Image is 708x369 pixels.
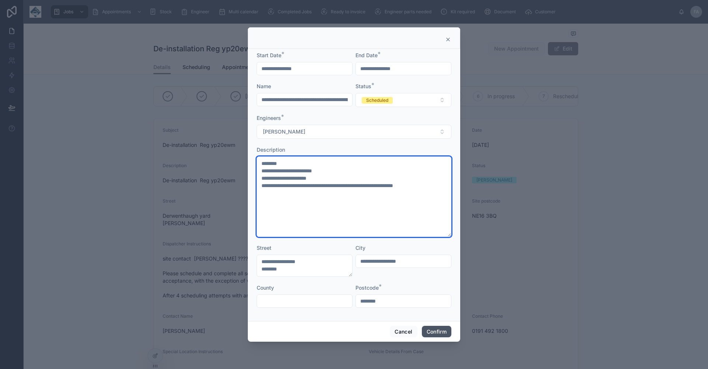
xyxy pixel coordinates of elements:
[257,284,274,291] span: County
[355,284,379,291] span: Postcode
[355,93,451,107] button: Select Button
[355,83,371,89] span: Status
[390,326,417,338] button: Cancel
[355,245,365,251] span: City
[257,125,451,139] button: Select Button
[257,245,271,251] span: Street
[422,326,451,338] button: Confirm
[257,83,271,89] span: Name
[263,128,305,135] span: [PERSON_NAME]
[257,52,281,58] span: Start Date
[257,115,281,121] span: Engineers
[366,97,388,104] div: Scheduled
[355,52,378,58] span: End Date
[257,146,285,153] span: Description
